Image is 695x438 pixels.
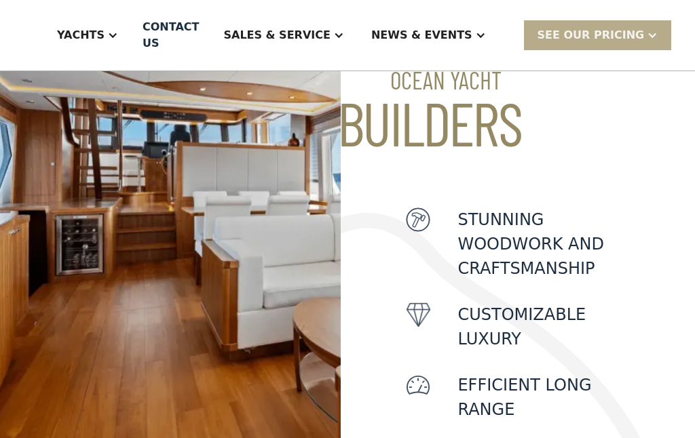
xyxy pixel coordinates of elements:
span: Builders [273,93,542,154]
span: Ocean Yacht [273,68,542,93]
div: Yachts [57,27,105,43]
div: Sales & Service [210,8,357,62]
div: Sales & Service [223,27,330,43]
p: Stunning woodwork and craftsmanship [457,208,637,281]
div: Contact US [143,19,199,52]
div: SEE Our Pricing [524,20,672,49]
img: icon [406,303,430,327]
div: News & EVENTS [371,27,472,43]
p: Efficient Long Range [457,374,637,422]
p: customizable luxury [457,303,637,352]
div: Yachts [43,8,132,62]
div: News & EVENTS [358,8,500,62]
div: SEE Our Pricing [538,27,645,43]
